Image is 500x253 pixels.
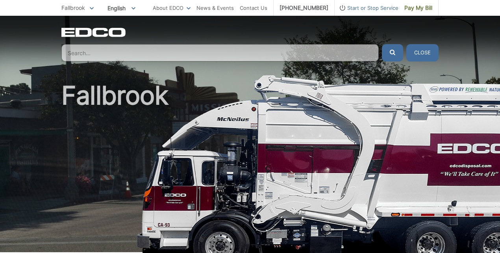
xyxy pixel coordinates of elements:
[61,4,85,11] span: Fallbrook
[61,28,127,37] a: EDCD logo. Return to the homepage.
[196,4,234,12] a: News & Events
[406,44,439,61] button: Close
[61,44,379,61] input: Search
[240,4,267,12] a: Contact Us
[382,44,403,61] button: Submit the search query.
[102,2,141,15] span: English
[153,4,191,12] a: About EDCO
[404,4,432,12] span: Pay My Bill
